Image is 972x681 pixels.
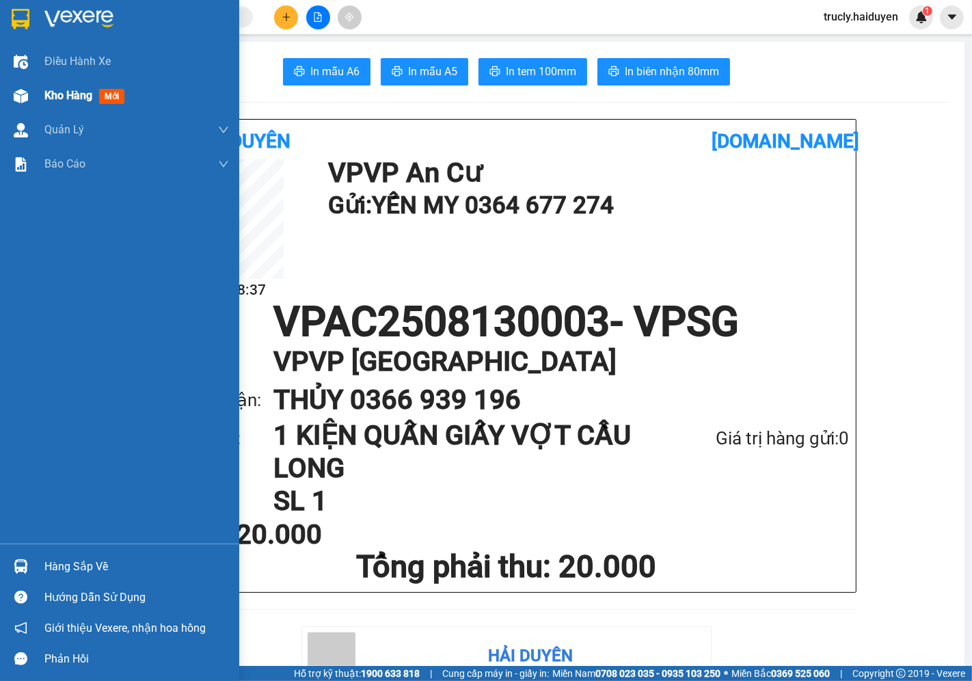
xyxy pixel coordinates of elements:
span: In mẫu A6 [310,63,360,80]
span: Kho hàng [44,89,92,102]
span: down [218,124,229,135]
div: Hải Duyên [488,643,573,669]
img: warehouse-icon [14,89,28,103]
span: Miền Bắc [731,666,830,681]
h1: VP VP An Cư [328,159,842,187]
div: Hướng dẫn sử dụng [44,587,229,608]
span: caret-down [946,11,958,23]
div: 0366939196 [117,61,256,80]
span: In tem 100mm [506,63,576,80]
span: Miền Nam [552,666,720,681]
span: In biên nhận 80mm [625,63,719,80]
span: mới [99,89,124,104]
strong: 0708 023 035 - 0935 103 250 [595,668,720,679]
h1: Tổng phải thu: 20.000 [164,548,849,585]
span: copyright [896,669,906,678]
div: 20.000 [115,88,257,107]
img: warehouse-icon [14,55,28,69]
span: message [14,652,27,665]
button: caret-down [940,5,964,29]
span: Hỗ trợ kỹ thuật: [294,666,420,681]
div: Hàng sắp về [44,557,229,577]
span: question-circle [14,591,27,604]
div: THỦY [117,44,256,61]
span: | [840,666,842,681]
span: aim [345,12,354,22]
div: 0364677274 [12,44,107,64]
h1: THỦY 0366 939 196 [273,381,822,419]
span: trucly.haiduyen [813,8,909,25]
span: Điều hành xe [44,53,111,70]
div: YẾN MY [12,28,107,44]
button: printerIn mẫu A6 [283,58,370,85]
span: file-add [313,12,323,22]
sup: 1 [923,6,932,16]
span: printer [608,66,619,79]
span: Cung cấp máy in - giấy in: [442,666,549,681]
span: printer [392,66,403,79]
h1: Gửi: YẾN MY 0364 677 274 [328,187,842,224]
button: printerIn tem 100mm [478,58,587,85]
span: notification [14,622,27,635]
span: Báo cáo [44,155,85,172]
span: Nhận: [117,13,150,27]
div: Giá trị hàng gửi: 0 [643,425,849,453]
span: Gửi: [12,13,33,27]
div: VP An Cư [12,12,107,28]
strong: 0369 525 060 [771,668,830,679]
img: warehouse-icon [14,559,28,574]
span: plus [282,12,291,22]
button: printerIn biên nhận 80mm [597,58,730,85]
div: Chưa 20.000 [164,521,390,548]
button: aim [338,5,362,29]
span: In mẫu A5 [408,63,457,80]
div: Phản hồi [44,649,229,669]
div: VP [GEOGRAPHIC_DATA] [117,12,256,44]
h1: VP VP [GEOGRAPHIC_DATA] [273,343,822,381]
h1: 1 KIỆN QUẤN GIẤY VỢT CẦU LONG [273,419,643,485]
span: | [430,666,432,681]
img: warehouse-icon [14,123,28,137]
b: Hải Duyên [193,130,291,152]
span: ⚪️ [724,671,728,676]
button: printerIn mẫu A5 [381,58,468,85]
span: Giới thiệu Vexere, nhận hoa hồng [44,619,206,637]
img: logo-vxr [12,9,29,29]
h1: SL 1 [273,485,643,518]
span: down [218,159,229,170]
strong: 1900 633 818 [361,668,420,679]
span: printer [294,66,305,79]
span: Quản Lý [44,121,84,138]
button: file-add [306,5,330,29]
span: Chưa : [115,92,147,106]
span: 1 [925,6,930,16]
span: printer [489,66,500,79]
h1: VPAC2508130003 - VPSG [164,302,849,343]
button: plus [274,5,298,29]
b: [DOMAIN_NAME] [712,130,860,152]
img: solution-icon [14,157,28,172]
img: icon-new-feature [915,11,928,23]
